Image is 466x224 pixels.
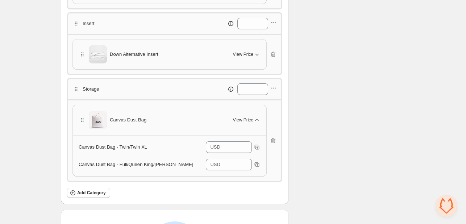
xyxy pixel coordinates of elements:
[436,195,457,217] a: Open chat
[229,114,265,126] button: View Price
[210,161,220,168] div: USD
[67,188,110,198] button: Add Category
[89,45,107,63] img: Down Alternative Insert
[110,116,146,124] span: Canvas Dust Bag
[83,86,99,93] p: Storage
[110,51,158,58] span: Down Alternative Insert
[210,144,220,151] div: USD
[79,144,147,150] span: Canvas Dust Bag - Twin/Twin XL
[83,20,95,27] p: Insert
[77,190,106,196] span: Add Category
[89,111,107,129] img: Canvas Dust Bag
[229,49,265,60] button: View Price
[233,51,253,57] span: View Price
[233,117,253,123] span: View Price
[79,162,193,167] span: Canvas Dust Bag - Full/Queen King/[PERSON_NAME]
